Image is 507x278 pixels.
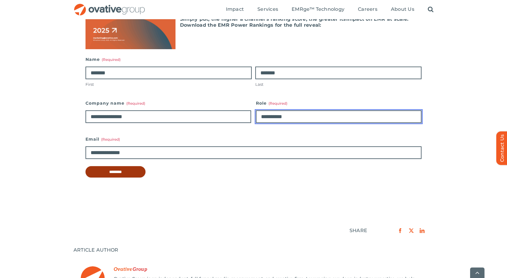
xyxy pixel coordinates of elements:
span: Impact [226,6,244,12]
span: First Name [114,267,132,272]
b: impact on EMR at scale. Download the EMR Power Rankings for the full reveal: [180,16,408,28]
label: Email [85,135,421,143]
span: EMRge™ Technology [292,6,344,12]
a: Impact [226,6,244,13]
span: Services [257,6,278,12]
a: Search [428,6,433,13]
div: ARTICLE AUTHOR [73,247,433,253]
div: SHARE [349,228,367,234]
label: Role [256,99,421,107]
span: About Us [391,6,414,12]
legend: Name [85,55,121,64]
a: About Us [391,6,414,13]
label: Last [255,82,421,87]
span: Careers [358,6,377,12]
a: Services [257,6,278,13]
a: X [406,227,417,235]
a: OG_Full_horizontal_RGB [73,3,145,9]
label: First [85,82,252,87]
span: (Required) [102,57,121,62]
a: Facebook [395,227,406,235]
span: (Required) [268,101,287,106]
span: Last Name [133,267,147,272]
a: Careers [358,6,377,13]
span: (Required) [101,137,120,142]
label: Company name [85,99,251,107]
a: LinkedIn [417,227,427,235]
span: (Required) [126,101,145,106]
a: EMRge™ Technology [292,6,344,13]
